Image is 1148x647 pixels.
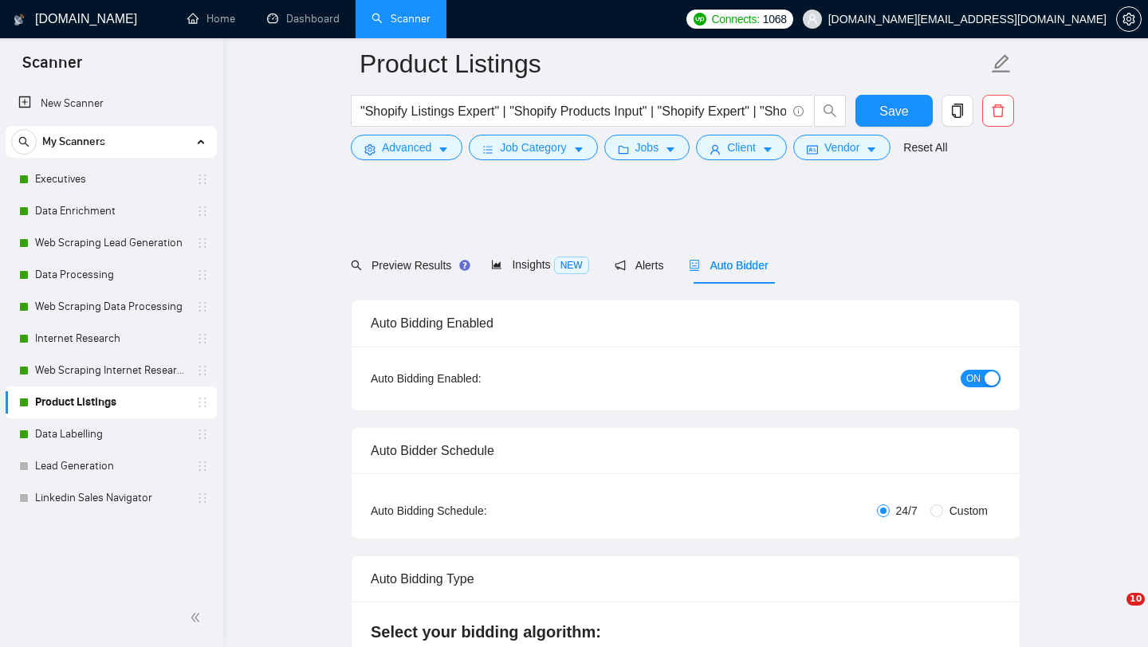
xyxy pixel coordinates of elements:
button: search [11,129,37,155]
a: Linkedin Sales Navigator [35,482,187,514]
div: Auto Bidding Type [371,556,1001,602]
span: setting [364,143,375,155]
li: My Scanners [6,126,217,514]
span: Preview Results [351,259,466,272]
span: holder [196,492,209,504]
span: holder [196,396,209,409]
span: holder [196,205,209,218]
img: upwork-logo.png [694,13,706,25]
div: Auto Bidder Schedule [371,428,1001,473]
button: idcardVendorcaret-down [793,135,890,160]
img: logo [14,7,25,33]
span: holder [196,332,209,345]
input: Scanner name... [360,44,988,84]
span: caret-down [762,143,773,155]
span: copy [942,104,973,118]
span: Client [727,139,756,156]
span: search [12,136,36,147]
button: copy [942,95,973,127]
a: Web Scraping Data Processing [35,291,187,323]
span: Connects: [711,10,759,28]
span: holder [196,173,209,186]
span: caret-down [573,143,584,155]
span: holder [196,269,209,281]
span: idcard [807,143,818,155]
a: dashboardDashboard [267,12,340,25]
span: delete [983,104,1013,118]
span: holder [196,300,209,313]
span: My Scanners [42,126,105,158]
div: Tooltip anchor [458,258,472,273]
span: Scanner [10,51,95,84]
span: Vendor [824,139,859,156]
span: Auto Bidder [689,259,768,272]
span: user [710,143,721,155]
button: settingAdvancedcaret-down [351,135,462,160]
button: folderJobscaret-down [604,135,690,160]
a: Web Scraping Lead Generation [35,227,187,259]
div: Auto Bidding Enabled [371,300,1001,346]
span: area-chart [491,259,502,270]
a: homeHome [187,12,235,25]
div: Auto Bidding Enabled: [371,370,580,387]
span: holder [196,237,209,249]
button: delete [982,95,1014,127]
button: search [814,95,846,127]
a: Executives [35,163,187,195]
span: holder [196,460,209,473]
span: double-left [190,610,206,625]
span: NEW [554,257,589,274]
span: edit [991,53,1012,74]
span: setting [1117,13,1141,25]
span: Advanced [382,139,431,156]
button: Save [855,95,933,127]
span: info-circle [793,106,804,116]
iframe: Intercom live chat [1094,593,1132,631]
span: ON [966,370,981,387]
a: Web Scraping Internet Research [35,355,187,386]
span: notification [615,260,626,271]
span: Jobs [635,139,659,156]
input: Search Freelance Jobs... [360,101,786,121]
a: Data Enrichment [35,195,187,227]
span: Save [879,101,908,121]
span: holder [196,428,209,441]
h4: Select your bidding algorithm: [371,621,1001,643]
li: New Scanner [6,88,217,120]
a: Internet Research [35,323,187,355]
span: Alerts [615,259,664,272]
span: folder [618,143,629,155]
span: Insights [491,258,588,271]
a: Data Labelling [35,418,187,450]
a: setting [1116,13,1142,25]
a: searchScanner [372,12,431,25]
span: search [815,104,845,118]
button: userClientcaret-down [696,135,787,160]
button: barsJob Categorycaret-down [469,135,597,160]
a: Data Processing [35,259,187,291]
span: Job Category [500,139,566,156]
span: user [807,14,818,25]
span: robot [689,260,700,271]
a: Reset All [903,139,947,156]
span: 1068 [763,10,787,28]
button: setting [1116,6,1142,32]
span: Custom [943,502,994,520]
a: Lead Generation [35,450,187,482]
a: Product Listings [35,386,187,418]
span: bars [482,143,493,155]
span: caret-down [665,143,676,155]
span: caret-down [866,143,877,155]
span: search [351,260,362,271]
span: 24/7 [890,502,924,520]
span: 10 [1126,593,1145,606]
a: New Scanner [18,88,204,120]
span: holder [196,364,209,377]
span: caret-down [438,143,449,155]
div: Auto Bidding Schedule: [371,502,580,520]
